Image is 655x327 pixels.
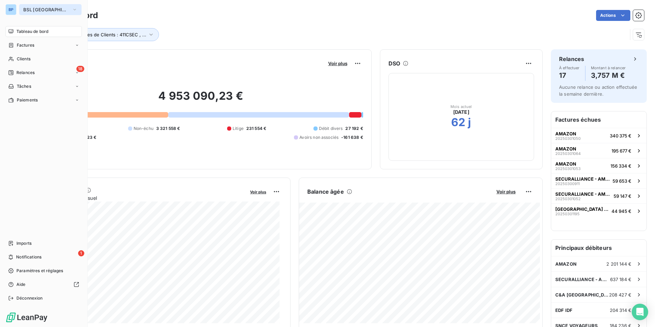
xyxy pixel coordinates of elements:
[5,4,16,15] div: BP
[16,28,48,35] span: Tableau de bord
[134,125,153,132] span: Non-échu
[39,89,363,110] h2: 4 953 090,23 €
[76,66,84,72] span: 18
[551,203,646,218] button: [GEOGRAPHIC_DATA] [GEOGRAPHIC_DATA]2025030119544 945 €
[16,295,43,301] span: Déconnexion
[156,125,180,132] span: 3 321 558 €
[555,161,576,167] span: AMAZON
[551,188,646,203] button: SECURALLIANCE - AMAZON2025030105259 147 €
[606,261,631,267] span: 2 201 144 €
[611,148,631,154] span: 195 677 €
[555,261,577,267] span: AMAZON
[246,125,266,132] span: 231 554 €
[468,116,471,129] h2: j
[555,182,580,186] span: 20250300911
[559,55,584,63] h6: Relances
[610,163,631,169] span: 156 334 €
[555,176,610,182] span: SECURALLIANCE - AMAZON
[555,167,581,171] span: 20250301053
[611,208,631,214] span: 44 945 €
[16,254,41,260] span: Notifications
[16,268,63,274] span: Paramètres et réglages
[451,116,465,129] h2: 62
[74,32,146,37] span: Groupes de Clients : 411CSEC , ...
[555,212,580,216] span: 20250301195
[307,187,344,196] h6: Balance âgée
[16,70,35,76] span: Relances
[551,158,646,173] button: AMAZON20250301053156 334 €
[610,133,631,138] span: 340 375 €
[16,240,32,246] span: Imports
[555,307,572,313] span: EDF IDF
[551,240,646,256] h6: Principaux débiteurs
[5,279,82,290] a: Aide
[555,146,576,152] span: AMAZON
[551,128,646,143] button: AMAZON20250301050340 375 €
[16,281,26,288] span: Aide
[555,197,581,201] span: 20250301052
[17,42,34,48] span: Factures
[496,189,516,194] span: Voir plus
[555,191,611,197] span: SECURALLIANCE - AMAZON
[248,189,268,195] button: Voir plus
[17,83,31,89] span: Tâches
[388,59,400,68] h6: DSO
[5,312,48,323] img: Logo LeanPay
[326,60,349,66] button: Voir plus
[555,136,581,141] span: 20250301050
[596,10,630,21] button: Actions
[23,7,69,12] span: BSL [GEOGRAPHIC_DATA]
[555,131,576,136] span: AMAZON
[591,70,626,81] h4: 3,757 M €
[78,250,84,256] span: 1
[64,28,159,41] button: Groupes de Clients : 411CSEC , ...
[494,189,518,195] button: Voir plus
[299,134,338,141] span: Avoirs non associés
[345,125,363,132] span: 27 192 €
[551,143,646,158] button: AMAZON20250301064195 677 €
[559,70,580,81] h4: 17
[632,304,648,320] div: Open Intercom Messenger
[613,178,631,184] span: 59 653 €
[233,125,244,132] span: Litige
[555,292,609,298] span: C&A [GEOGRAPHIC_DATA]
[555,206,609,212] span: [GEOGRAPHIC_DATA] [GEOGRAPHIC_DATA]
[559,66,580,70] span: À effectuer
[17,56,30,62] span: Clients
[328,61,347,66] span: Voir plus
[614,193,631,199] span: 59 147 €
[555,152,581,156] span: 20250301064
[610,307,631,313] span: 204 314 €
[319,125,343,132] span: Débit divers
[559,84,637,97] span: Aucune relance ou action effectuée la semaine dernière.
[610,277,631,282] span: 637 184 €
[551,173,646,188] button: SECURALLIANCE - AMAZON2025030091159 653 €
[341,134,363,141] span: -161 638 €
[17,97,38,103] span: Paiements
[39,194,245,202] span: Chiffre d'affaires mensuel
[555,277,610,282] span: SECURALLIANCE - AMAZON
[450,105,472,109] span: Mois actuel
[453,109,469,116] span: [DATE]
[551,111,646,128] h6: Factures échues
[591,66,626,70] span: Montant à relancer
[609,292,631,298] span: 208 427 €
[250,190,266,194] span: Voir plus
